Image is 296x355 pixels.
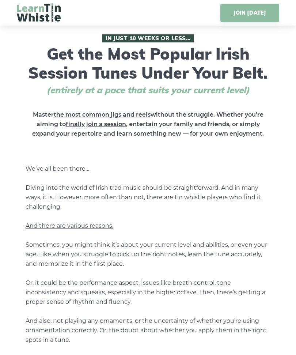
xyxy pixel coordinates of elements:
span: the most common jigs and reels [54,111,151,118]
h1: Get the Most Popular Irish Session Tunes Under Your Belt. [17,34,279,95]
span: (entirely at a pace that suits your current level) [33,85,263,95]
img: LearnTinWhistle.com [17,3,61,22]
span: finally join a session [66,121,126,128]
span: And there are various reasons. [26,222,113,229]
span: In Just 10 Weeks or Less… [102,34,194,42]
strong: Master without the struggle. Whether you’re aiming to , entertain your family and friends, or sim... [32,111,264,137]
a: JOIN [DATE] [220,4,279,22]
